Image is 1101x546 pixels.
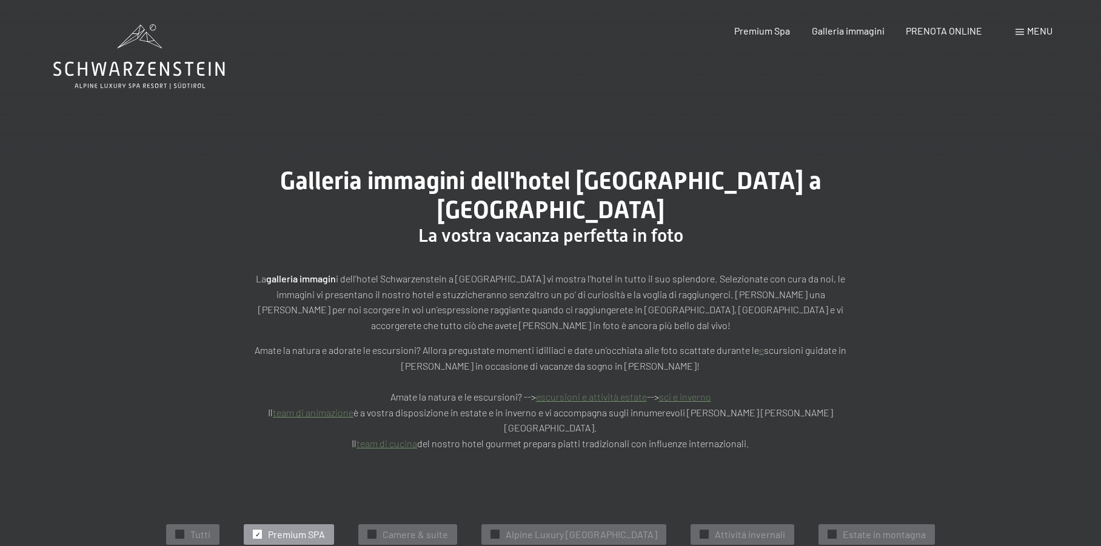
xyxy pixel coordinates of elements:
span: Menu [1027,25,1052,36]
span: ✓ [178,530,182,539]
p: Amate la natura e adorate le escursioni? Allora pregustate momenti idilliaci e date un’occhiata a... [247,342,854,451]
span: ✓ [830,530,835,539]
a: team di cucina [356,438,417,449]
span: Premium SPA [268,528,325,541]
a: escursioni e attività estate [536,391,647,402]
a: sci e inverno [659,391,711,402]
span: Tutti [190,528,210,541]
span: ✓ [370,530,375,539]
span: ✓ [493,530,498,539]
span: Alpine Luxury [GEOGRAPHIC_DATA] [506,528,657,541]
p: La i dell’hotel Schwarzenstein a [GEOGRAPHIC_DATA] vi mostra l’hotel in tutto il suo splendore. S... [247,271,854,333]
span: ✓ [702,530,707,539]
span: Attivitá invernali [715,528,785,541]
span: ✓ [255,530,260,539]
strong: galleria immagin [266,273,336,284]
a: team di animazione [273,407,353,418]
a: PRENOTA ONLINE [906,25,982,36]
a: e [759,344,764,356]
span: Galleria immagini dell'hotel [GEOGRAPHIC_DATA] a [GEOGRAPHIC_DATA] [280,167,822,224]
span: Estate in montagna [843,528,926,541]
span: Camere & suite [383,528,448,541]
a: Galleria immagini [812,25,885,36]
span: La vostra vacanza perfetta in foto [418,225,683,246]
a: Premium Spa [734,25,790,36]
